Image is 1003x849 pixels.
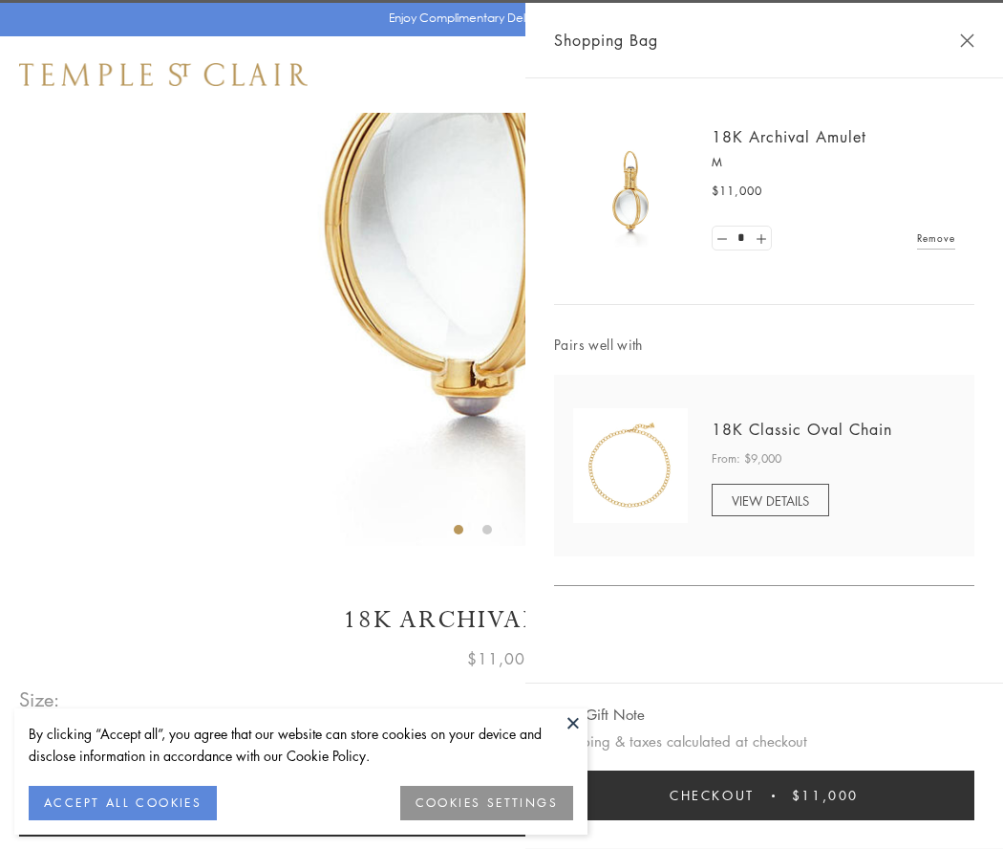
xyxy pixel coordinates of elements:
[400,786,573,820] button: COOKIES SETTINGS
[917,228,955,249] a: Remove
[554,334,974,356] span: Pairs well with
[573,408,688,523] img: N88865-OV18
[554,28,658,53] span: Shopping Bag
[573,134,688,249] img: 18K Archival Amulet
[670,785,755,806] span: Checkout
[554,729,974,753] p: Shipping & taxes calculated at checkout
[792,785,859,806] span: $11,000
[389,9,606,28] p: Enjoy Complimentary Delivery & Returns
[19,63,308,86] img: Temple St. Clair
[554,771,974,820] button: Checkout $11,000
[713,227,732,250] a: Set quantity to 0
[29,786,217,820] button: ACCEPT ALL COOKIES
[29,723,573,767] div: By clicking “Accept all”, you agree that our website can store cookies on your device and disclos...
[712,419,892,440] a: 18K Classic Oval Chain
[19,603,984,637] h1: 18K Archival Amulet
[19,684,61,715] span: Size:
[960,33,974,48] button: Close Shopping Bag
[467,646,536,671] span: $11,000
[712,182,762,201] span: $11,000
[712,126,866,147] a: 18K Archival Amulet
[732,491,809,510] span: VIEW DETAILS
[554,703,645,727] button: Add Gift Note
[712,449,781,468] span: From: $9,000
[751,227,770,250] a: Set quantity to 2
[712,153,955,172] p: M
[712,484,829,516] a: VIEW DETAILS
